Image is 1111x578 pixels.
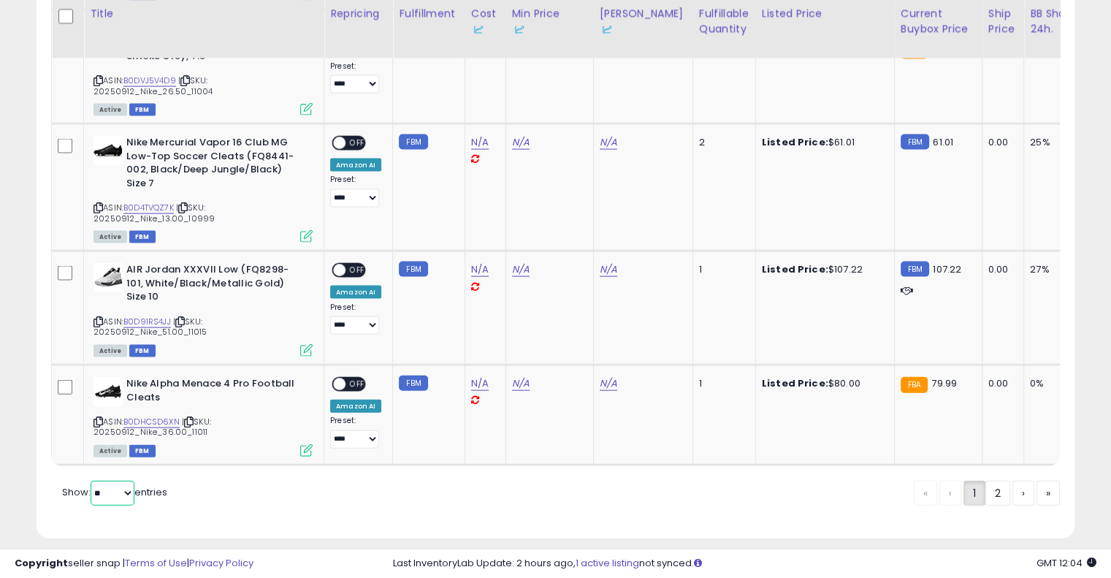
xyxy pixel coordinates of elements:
b: Nike Mercurial Vapor 16 Club MG Low-Top Soccer Cleats (FQ8441-002, Black/Deep Jungle/Black) Size 7 [126,136,304,194]
div: Preset: [330,175,381,208]
img: 31FSNZlvZPL._SL40_.jpg [93,136,123,165]
div: Cost [471,7,500,37]
span: 79.99 [931,376,957,390]
a: B0D4TVQZ7K [123,202,174,214]
a: N/A [512,262,530,277]
div: Preset: [330,416,381,449]
span: | SKU: 20250912_Nike_26.50_11004 [93,75,213,96]
img: InventoryLab Logo [512,23,527,37]
span: Show: entries [62,485,167,499]
img: InventoryLab Logo [600,23,614,37]
span: All listings currently available for purchase on Amazon [93,345,127,357]
div: ASIN: [93,263,313,355]
div: Amazon AI [330,400,381,413]
div: [PERSON_NAME] [600,7,687,37]
span: 2025-09-13 12:04 GMT [1036,556,1096,570]
span: FBM [129,231,156,243]
div: Repricing [330,7,386,22]
div: Some or all of the values in this column are provided from Inventory Lab. [471,22,500,37]
small: FBM [399,376,427,391]
span: | SKU: 20250912_Nike_51.00_11015 [93,316,207,338]
div: $107.22 [762,263,883,276]
a: B0D91RS4JJ [123,316,171,328]
div: 1 [699,377,744,390]
img: 31iBVua3ORL._SL40_.jpg [93,377,123,406]
a: N/A [600,135,617,150]
div: Fulfillment [399,7,458,22]
strong: Copyright [15,556,68,570]
a: N/A [512,135,530,150]
b: AIR Jordan XXXVII Low (FQ8298-101, White/Black/Metallic Gold) Size 10 [126,263,304,308]
span: 107.22 [933,262,961,276]
small: FBM [399,262,427,277]
b: Listed Price: [762,135,828,149]
a: N/A [600,376,617,391]
div: Last InventoryLab Update: 2 hours ago, not synced. [393,557,1096,571]
div: 25% [1030,136,1078,149]
div: $80.00 [762,377,883,390]
span: All listings currently available for purchase on Amazon [93,104,127,116]
div: $61.01 [762,136,883,149]
span: FBM [129,104,156,116]
span: OFF [345,379,369,391]
div: 0.00 [988,263,1012,276]
div: ASIN: [93,377,313,455]
b: Nike Alpha Menace 4 Pro Football Cleats [126,377,304,408]
a: Privacy Policy [189,556,253,570]
div: Min Price [512,7,587,37]
div: 1 [699,263,744,276]
small: FBM [901,262,929,277]
span: OFF [345,137,369,150]
div: Preset: [330,303,381,335]
a: N/A [471,135,489,150]
span: OFF [345,265,369,277]
div: Some or all of the values in this column are provided from Inventory Lab. [512,22,587,37]
div: Amazon AI [330,159,381,172]
div: 0% [1030,377,1078,390]
a: B0DHCSD6XN [123,416,180,428]
b: Listed Price: [762,376,828,390]
img: InventoryLab Logo [471,23,486,37]
a: 1 active listing [576,556,639,570]
span: | SKU: 20250912_Nike_36.00_11011 [93,416,211,438]
div: ASIN: [93,22,313,114]
div: Fulfillable Quantity [699,7,749,37]
div: 27% [1030,263,1078,276]
div: Current Buybox Price [901,7,976,37]
a: Terms of Use [125,556,187,570]
span: All listings currently available for purchase on Amazon [93,445,127,457]
div: Some or all of the values in this column are provided from Inventory Lab. [600,22,687,37]
span: » [1046,486,1050,501]
a: 1 [963,481,985,506]
div: Ship Price [988,7,1018,37]
div: seller snap | | [15,557,253,571]
small: FBM [901,134,929,150]
div: BB Share 24h. [1030,7,1083,37]
div: 2 [699,136,744,149]
span: 61.01 [933,135,953,149]
a: 2 [985,481,1010,506]
div: Amazon AI [330,286,381,299]
small: FBA [901,377,928,393]
div: Title [90,7,318,22]
a: N/A [471,262,489,277]
div: 0.00 [988,377,1012,390]
div: 0.00 [988,136,1012,149]
a: N/A [600,262,617,277]
small: FBM [399,134,427,150]
img: 41WxNEZJVzL._SL40_.jpg [93,263,123,292]
a: N/A [512,376,530,391]
span: FBM [129,345,156,357]
a: B0DVJ5V4D9 [123,75,176,87]
span: All listings currently available for purchase on Amazon [93,231,127,243]
span: | SKU: 20250912_Nike_13.00_10999 [93,202,215,224]
div: Preset: [330,61,381,94]
b: Listed Price: [762,262,828,276]
div: ASIN: [93,136,313,241]
span: FBM [129,445,156,457]
div: Listed Price [762,7,888,22]
a: N/A [471,376,489,391]
span: › [1022,486,1025,501]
